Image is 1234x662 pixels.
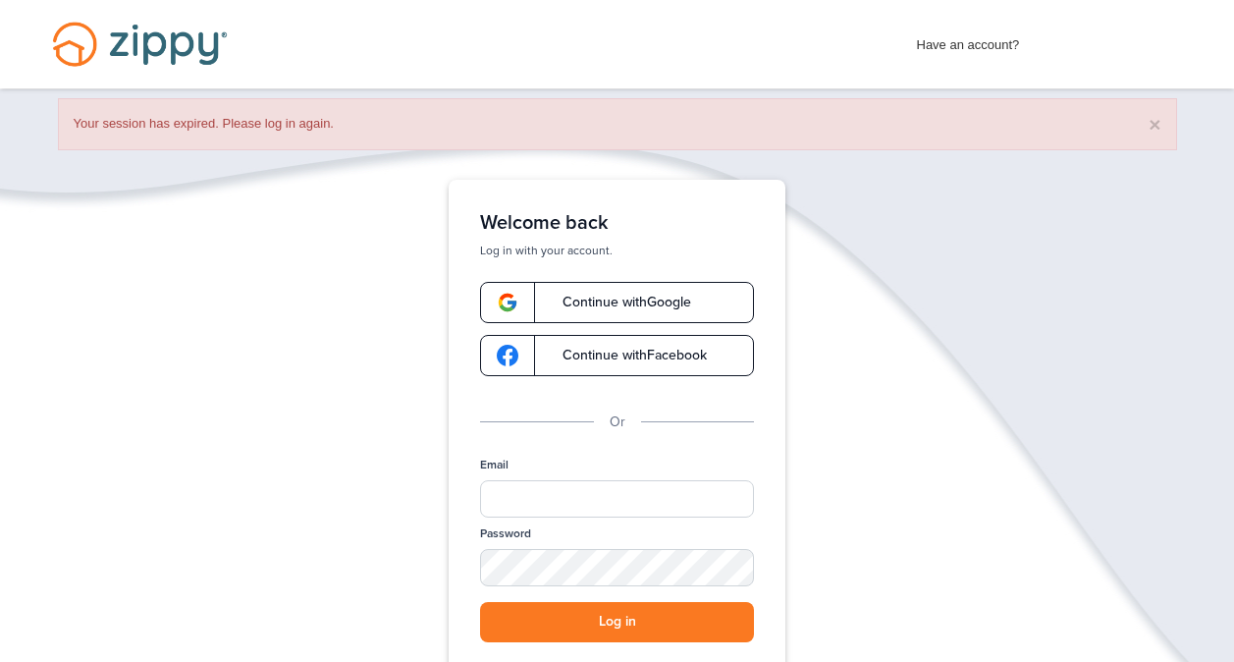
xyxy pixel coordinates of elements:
p: Or [610,412,625,433]
label: Password [480,525,531,542]
a: google-logoContinue withGoogle [480,282,754,323]
button: × [1149,114,1160,135]
span: Have an account? [917,25,1020,56]
input: Password [480,549,754,586]
input: Email [480,480,754,518]
img: google-logo [497,292,518,313]
a: google-logoContinue withFacebook [480,335,754,376]
img: google-logo [497,345,518,366]
label: Email [480,457,509,473]
h1: Welcome back [480,211,754,235]
div: Your session has expired. Please log in again. [58,98,1177,150]
span: Continue with Facebook [543,349,707,362]
button: Log in [480,602,754,642]
p: Log in with your account. [480,243,754,258]
span: Continue with Google [543,296,691,309]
